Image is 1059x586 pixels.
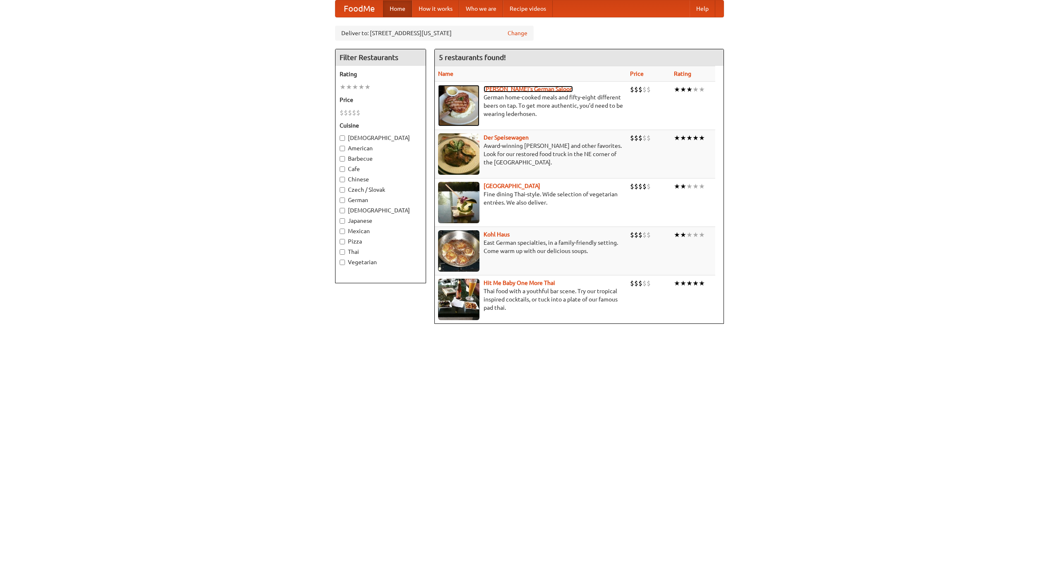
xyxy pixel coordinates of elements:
a: Hit Me Baby One More Thai [484,280,555,286]
input: American [340,146,345,151]
li: ★ [692,230,699,239]
label: Japanese [340,217,422,225]
li: ★ [680,182,686,191]
li: ★ [674,230,680,239]
a: [PERSON_NAME]'s German Saloon [484,86,573,92]
li: $ [642,230,647,239]
li: $ [634,230,638,239]
label: American [340,144,422,152]
li: ★ [674,279,680,288]
li: $ [630,230,634,239]
li: ★ [692,182,699,191]
input: Vegetarian [340,260,345,265]
li: $ [638,279,642,288]
li: ★ [686,133,692,142]
li: ★ [358,82,364,92]
input: [DEMOGRAPHIC_DATA] [340,208,345,213]
li: $ [634,279,638,288]
li: $ [630,279,634,288]
img: satay.jpg [438,182,479,223]
img: speisewagen.jpg [438,133,479,175]
input: [DEMOGRAPHIC_DATA] [340,135,345,141]
label: [DEMOGRAPHIC_DATA] [340,134,422,142]
li: ★ [699,230,705,239]
a: Name [438,70,453,77]
h4: Filter Restaurants [335,49,426,66]
li: ★ [699,279,705,288]
a: Change [508,29,527,37]
li: $ [630,182,634,191]
li: $ [642,182,647,191]
li: $ [638,182,642,191]
li: ★ [686,230,692,239]
li: $ [647,182,651,191]
input: Thai [340,249,345,255]
li: ★ [692,133,699,142]
li: ★ [686,182,692,191]
li: ★ [674,85,680,94]
label: [DEMOGRAPHIC_DATA] [340,206,422,215]
input: German [340,198,345,203]
h5: Price [340,96,422,104]
input: Mexican [340,229,345,234]
a: Home [383,0,412,17]
li: ★ [699,133,705,142]
img: kohlhaus.jpg [438,230,479,272]
li: ★ [680,230,686,239]
li: ★ [364,82,371,92]
li: $ [630,133,634,142]
p: Fine dining Thai-style. Wide selection of vegetarian entrées. We also deliver. [438,190,623,207]
li: $ [638,230,642,239]
a: Recipe videos [503,0,553,17]
h5: Rating [340,70,422,78]
li: ★ [680,85,686,94]
a: Help [690,0,715,17]
label: Chinese [340,175,422,183]
input: Czech / Slovak [340,187,345,193]
li: ★ [674,182,680,191]
a: Who we are [459,0,503,17]
a: FoodMe [335,0,383,17]
li: ★ [699,182,705,191]
a: [GEOGRAPHIC_DATA] [484,183,540,189]
a: Kohl Haus [484,231,510,238]
label: Cafe [340,165,422,173]
a: Rating [674,70,691,77]
li: ★ [686,279,692,288]
li: ★ [699,85,705,94]
label: Barbecue [340,154,422,163]
li: ★ [680,133,686,142]
input: Japanese [340,218,345,224]
label: Pizza [340,237,422,246]
li: ★ [692,279,699,288]
li: $ [630,85,634,94]
li: $ [356,108,360,117]
li: $ [642,85,647,94]
li: ★ [346,82,352,92]
img: esthers.jpg [438,85,479,126]
label: Vegetarian [340,258,422,266]
li: ★ [352,82,358,92]
input: Pizza [340,239,345,244]
li: $ [638,133,642,142]
li: $ [352,108,356,117]
li: ★ [680,279,686,288]
p: Thai food with a youthful bar scene. Try our tropical inspired cocktails, or tuck into a plate of... [438,287,623,312]
li: ★ [340,82,346,92]
li: $ [344,108,348,117]
div: Deliver to: [STREET_ADDRESS][US_STATE] [335,26,534,41]
li: ★ [686,85,692,94]
li: ★ [674,133,680,142]
input: Chinese [340,177,345,182]
li: $ [647,133,651,142]
li: $ [642,279,647,288]
li: $ [647,85,651,94]
label: Czech / Slovak [340,186,422,194]
input: Barbecue [340,156,345,162]
p: East German specialties, in a family-friendly setting. Come warm up with our delicious soups. [438,239,623,255]
li: $ [634,182,638,191]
